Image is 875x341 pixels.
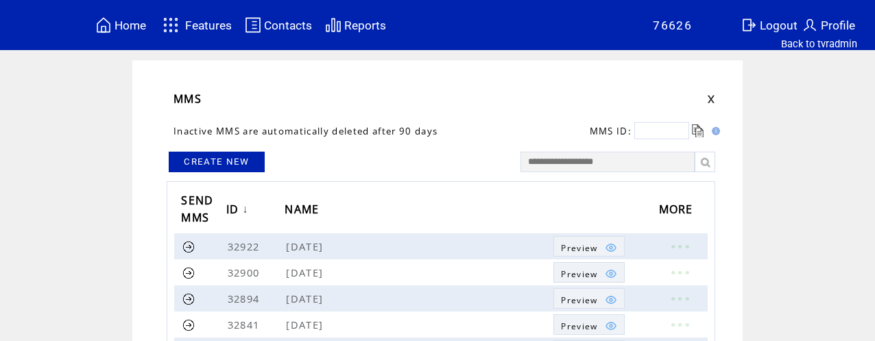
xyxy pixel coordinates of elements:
span: 76626 [653,19,692,32]
span: SEND MMS [181,189,213,232]
span: [DATE] [286,318,326,331]
a: Back to tvradmin [781,38,857,50]
a: Profile [800,14,857,36]
span: ID [226,198,243,224]
img: eye.png [605,242,617,254]
span: 32894 [228,292,263,305]
span: Contacts [264,19,312,32]
span: [DATE] [286,292,326,305]
img: help.gif [708,127,720,135]
a: Reports [323,14,388,36]
img: eye.png [605,320,617,332]
a: Home [93,14,148,36]
a: CREATE NEW [169,152,265,172]
span: [DATE] [286,239,326,253]
img: contacts.svg [245,16,261,34]
a: Logout [739,14,800,36]
img: eye.png [605,294,617,306]
a: Contacts [243,14,314,36]
span: Logout [760,19,798,32]
span: Features [185,19,232,32]
span: Home [115,19,146,32]
a: Features [157,12,235,38]
span: Show MMS preview [561,242,597,254]
span: Profile [821,19,855,32]
img: chart.svg [325,16,341,34]
span: Inactive MMS are automatically deleted after 90 days [173,125,438,137]
span: MORE [659,198,697,224]
a: Preview [553,262,624,283]
span: [DATE] [286,266,326,279]
img: eye.png [605,268,617,280]
span: MMS [173,91,202,106]
span: 32841 [228,318,263,331]
a: Preview [553,314,624,335]
span: Show MMS preview [561,294,597,306]
span: Show MMS preview [561,320,597,332]
span: Reports [344,19,386,32]
span: 32922 [228,239,263,253]
img: home.svg [95,16,112,34]
img: features.svg [159,14,183,36]
a: NAME [285,198,326,223]
a: Preview [553,288,624,309]
img: exit.svg [741,16,757,34]
span: MMS ID: [590,125,632,137]
span: NAME [285,198,322,224]
a: Preview [553,236,624,257]
span: 32900 [228,266,263,279]
a: ID↓ [226,198,252,223]
img: profile.svg [802,16,818,34]
span: Show MMS preview [561,268,597,280]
